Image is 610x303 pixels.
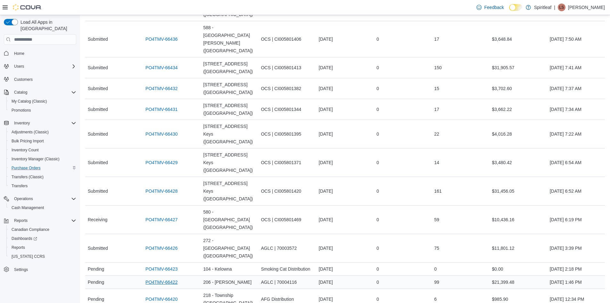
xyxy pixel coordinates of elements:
span: 588 - [GEOGRAPHIC_DATA][PERSON_NAME] ([GEOGRAPHIC_DATA]) [203,24,256,55]
span: 75 [434,244,439,252]
a: PO4TMV-66420 [145,295,177,303]
button: Users [1,62,79,71]
span: Bulk Pricing Import [9,137,76,145]
div: [DATE] [316,276,374,289]
div: [DATE] [316,82,374,95]
span: 0 [377,295,379,303]
div: [DATE] [316,128,374,140]
span: Operations [12,195,76,203]
button: Inventory Manager (Classic) [6,155,79,164]
a: Adjustments (Classic) [9,128,51,136]
a: Promotions [9,106,34,114]
span: 14 [434,159,439,166]
span: Customers [14,77,33,82]
a: Purchase Orders [9,164,43,172]
div: OCS | CI005801406 [258,33,316,46]
span: Purchase Orders [12,165,41,171]
a: PO4TMV-66436 [145,35,177,43]
div: $3,648.84 [489,33,547,46]
span: Inventory [12,119,76,127]
div: [DATE] 3:39 PM [547,242,605,255]
span: 0 [377,278,379,286]
button: Promotions [6,106,79,115]
span: Transfers (Classic) [9,173,76,181]
div: $11,801.12 [489,242,547,255]
span: 22 [434,130,439,138]
div: $3,480.42 [489,156,547,169]
div: $3,702.60 [489,82,547,95]
div: [DATE] 6:54 AM [547,156,605,169]
div: OCS | CI005801344 [258,103,316,116]
div: OCS | CI005801395 [258,128,316,140]
span: Dashboards [9,235,76,242]
div: OCS | CI005801413 [258,61,316,74]
button: Inventory [12,119,32,127]
a: Settings [12,266,30,274]
span: 0 [377,187,379,195]
div: [DATE] [316,242,374,255]
span: 104 - Kelowna [203,265,232,273]
span: Pending [88,265,104,273]
span: Cash Management [9,204,76,212]
span: 580 - [GEOGRAPHIC_DATA] ([GEOGRAPHIC_DATA]) [203,208,256,231]
span: Canadian Compliance [9,226,76,233]
span: Settings [14,267,28,272]
span: [STREET_ADDRESS] Keys ([GEOGRAPHIC_DATA]) [203,180,256,203]
span: Reports [12,245,25,250]
a: Feedback [474,1,506,14]
span: [STREET_ADDRESS] ([GEOGRAPHIC_DATA]) [203,81,256,96]
span: Home [12,49,76,57]
span: 6 [434,295,437,303]
span: Inventory [14,121,30,126]
span: 0 [377,216,379,223]
span: Settings [12,265,76,274]
div: [DATE] [316,61,374,74]
button: Purchase Orders [6,164,79,173]
div: OCS | CI005801469 [258,213,316,226]
div: [DATE] 1:46 PM [547,276,605,289]
p: | [554,4,555,11]
span: Feedback [484,4,504,11]
div: [DATE] 6:19 PM [547,213,605,226]
div: $21,399.48 [489,276,547,289]
span: 99 [434,278,439,286]
span: 272 - [GEOGRAPHIC_DATA] ([GEOGRAPHIC_DATA]) [203,237,256,260]
button: Operations [12,195,36,203]
span: 0 [377,265,379,273]
a: PO4TMV-66429 [145,159,177,166]
button: Customers [1,75,79,84]
button: Inventory [1,119,79,128]
span: Submitted [88,85,108,92]
span: 206 - [PERSON_NAME] [203,278,252,286]
div: $10,436.16 [489,213,547,226]
div: $0.00 [489,263,547,275]
a: Dashboards [9,235,40,242]
button: My Catalog (Classic) [6,97,79,106]
input: Dark Mode [509,4,523,11]
span: 17 [434,35,439,43]
span: [STREET_ADDRESS] Keys ([GEOGRAPHIC_DATA]) [203,122,256,146]
nav: Complex example [4,46,76,291]
span: Canadian Compliance [12,227,49,232]
span: Submitted [88,64,108,72]
span: Adjustments (Classic) [9,128,76,136]
span: 0 [377,105,379,113]
span: Submitted [88,35,108,43]
a: PO4TMV-66427 [145,216,177,223]
span: Submitted [88,105,108,113]
span: Purchase Orders [9,164,76,172]
span: [STREET_ADDRESS] Keys ([GEOGRAPHIC_DATA]) [203,151,256,174]
a: My Catalog (Classic) [9,97,50,105]
img: Cova [13,4,42,11]
a: Transfers (Classic) [9,173,46,181]
span: Pending [88,295,104,303]
div: Lorrie S [558,4,565,11]
span: Operations [14,196,33,201]
span: 59 [434,216,439,223]
button: Reports [1,216,79,225]
span: Transfers [12,183,28,189]
a: [US_STATE] CCRS [9,253,47,260]
span: Submitted [88,244,108,252]
span: My Catalog (Classic) [12,99,47,104]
